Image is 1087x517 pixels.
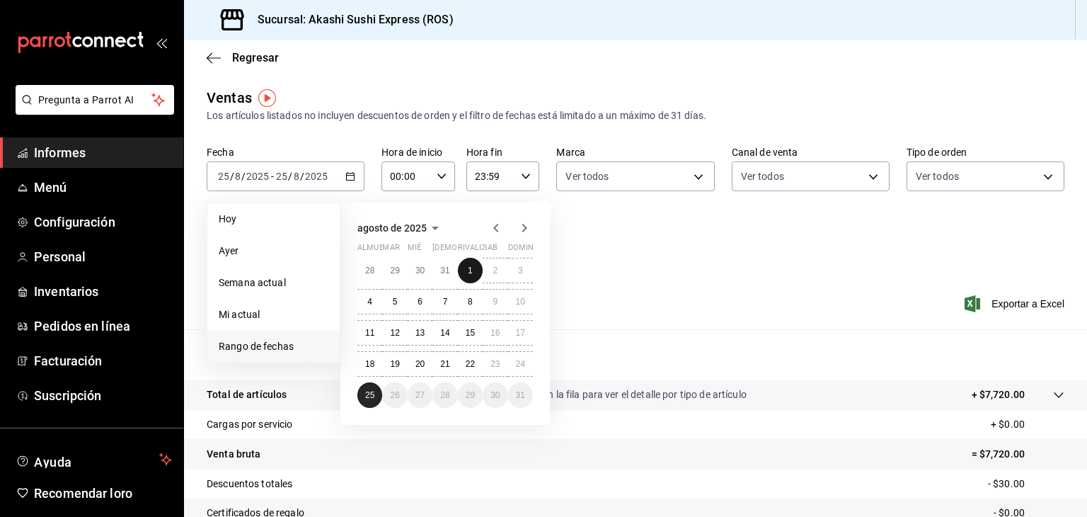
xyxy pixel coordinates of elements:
abbr: 7 de agosto de 2025 [443,297,448,307]
abbr: martes [382,243,399,258]
abbr: 19 de agosto de 2025 [390,359,399,369]
font: 3 [518,266,523,275]
font: 13 [415,328,425,338]
font: 5 [393,297,398,307]
font: / [241,171,246,182]
button: 26 de agosto de 2025 [382,382,407,408]
font: 18 [365,359,374,369]
font: 27 [415,390,425,400]
font: + $0.00 [991,419,1025,430]
font: 25 [365,390,374,400]
button: 30 de agosto de 2025 [483,382,507,408]
abbr: 4 de agosto de 2025 [367,297,372,307]
font: Ver todos [565,171,609,182]
font: 4 [367,297,372,307]
button: 13 de agosto de 2025 [408,320,432,346]
button: 12 de agosto de 2025 [382,320,407,346]
button: 14 de agosto de 2025 [432,320,457,346]
font: rivalizar [458,243,497,252]
abbr: 9 de agosto de 2025 [493,297,498,307]
button: 3 de agosto de 2025 [508,258,533,283]
font: Pedidos en línea [34,319,130,334]
font: mié [408,243,421,252]
abbr: 20 de agosto de 2025 [415,359,425,369]
font: Menú [34,180,67,195]
img: Marcador de información sobre herramientas [258,89,276,107]
abbr: 26 de agosto de 2025 [390,390,399,400]
font: [DEMOGRAPHIC_DATA] [432,243,516,252]
font: 7 [443,297,448,307]
font: / [230,171,234,182]
abbr: 31 de julio de 2025 [440,266,449,275]
font: 14 [440,328,449,338]
font: 21 [440,359,449,369]
abbr: 29 de julio de 2025 [390,266,399,275]
abbr: 25 de agosto de 2025 [365,390,374,400]
abbr: 21 de agosto de 2025 [440,359,449,369]
font: Hora fin [466,147,502,158]
button: 17 de agosto de 2025 [508,320,533,346]
font: + $7,720.00 [972,389,1025,400]
abbr: 30 de julio de 2025 [415,266,425,275]
font: 8 [468,297,473,307]
font: Da clic en la fila para ver el detalle por tipo de artículo [512,389,747,400]
font: Regresar [232,51,279,64]
button: 28 de agosto de 2025 [432,382,457,408]
abbr: 10 de agosto de 2025 [516,297,525,307]
font: Ver todos [741,171,784,182]
font: Mi actual [219,309,260,320]
abbr: 5 de agosto de 2025 [393,297,398,307]
input: -- [275,171,288,182]
font: Exportar a Excel [991,298,1064,309]
font: 28 [365,266,374,275]
font: Suscripción [34,388,101,403]
abbr: 18 de agosto de 2025 [365,359,374,369]
button: 18 de agosto de 2025 [357,351,382,377]
font: - [271,171,274,182]
font: 22 [466,359,475,369]
abbr: 28 de agosto de 2025 [440,390,449,400]
font: Los artículos listados no incluyen descuentos de orden y el filtro de fechas está limitado a un m... [207,110,706,121]
font: Ayer [219,245,239,256]
font: 24 [516,359,525,369]
font: / [300,171,304,182]
font: almuerzo [357,243,399,252]
button: 22 de agosto de 2025 [458,351,483,377]
button: 27 de agosto de 2025 [408,382,432,408]
font: 30 [490,390,500,400]
abbr: 31 de agosto de 2025 [516,390,525,400]
input: ---- [304,171,328,182]
abbr: 1 de agosto de 2025 [468,266,473,275]
abbr: 12 de agosto de 2025 [390,328,399,338]
abbr: 17 de agosto de 2025 [516,328,525,338]
font: 30 [415,266,425,275]
font: 23 [490,359,500,369]
abbr: 11 de agosto de 2025 [365,328,374,338]
abbr: domingo [508,243,542,258]
font: 31 [440,266,449,275]
button: 1 de agosto de 2025 [458,258,483,283]
font: mar [382,243,399,252]
font: - $30.00 [988,478,1025,489]
font: Tipo de orden [907,147,967,158]
button: 20 de agosto de 2025 [408,351,432,377]
button: 11 de agosto de 2025 [357,320,382,346]
abbr: 2 de agosto de 2025 [493,266,498,275]
button: 6 de agosto de 2025 [408,289,432,314]
button: 23 de agosto de 2025 [483,351,507,377]
button: 29 de julio de 2025 [382,258,407,283]
font: = $7,720.00 [972,448,1025,460]
button: 31 de agosto de 2025 [508,382,533,408]
input: -- [234,171,241,182]
abbr: 23 de agosto de 2025 [490,359,500,369]
font: 1 [468,266,473,275]
font: Hoy [219,213,236,225]
button: 7 de agosto de 2025 [432,289,457,314]
button: 21 de agosto de 2025 [432,351,457,377]
font: 10 [516,297,525,307]
font: Rango de fechas [219,341,294,352]
font: Ventas [207,89,252,106]
abbr: viernes [458,243,497,258]
font: Descuentos totales [207,478,292,489]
